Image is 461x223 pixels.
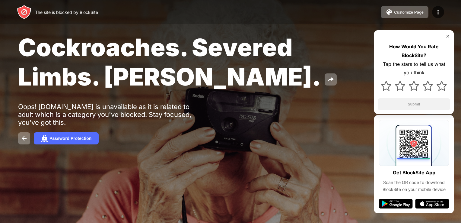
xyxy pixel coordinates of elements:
[379,179,449,193] div: Scan the QR code to download BlockSite on your mobile device
[21,135,28,142] img: back.svg
[378,98,450,110] button: Submit
[437,81,447,91] img: star.svg
[381,81,391,91] img: star.svg
[445,34,450,39] img: rate-us-close.svg
[18,33,321,91] span: Cockroaches. Severed Limbs. [PERSON_NAME].
[415,199,449,208] img: app-store.svg
[18,103,205,126] div: Oops! [DOMAIN_NAME] is unavailable as it is related to adult which is a category you've blocked. ...
[49,136,91,141] div: Password Protection
[34,132,99,144] button: Password Protection
[423,81,433,91] img: star.svg
[17,5,31,19] img: header-logo.svg
[379,199,413,208] img: google-play.svg
[378,42,450,60] div: How Would You Rate BlockSite?
[395,81,405,91] img: star.svg
[394,10,424,15] div: Customize Page
[378,60,450,77] div: Tap the stars to tell us what you think
[327,76,334,83] img: share.svg
[386,8,393,16] img: pallet.svg
[409,81,419,91] img: star.svg
[41,135,48,142] img: password.svg
[18,147,161,216] iframe: Banner
[381,6,428,18] button: Customize Page
[35,10,98,15] div: The site is blocked by BlockSite
[434,8,442,16] img: menu-icon.svg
